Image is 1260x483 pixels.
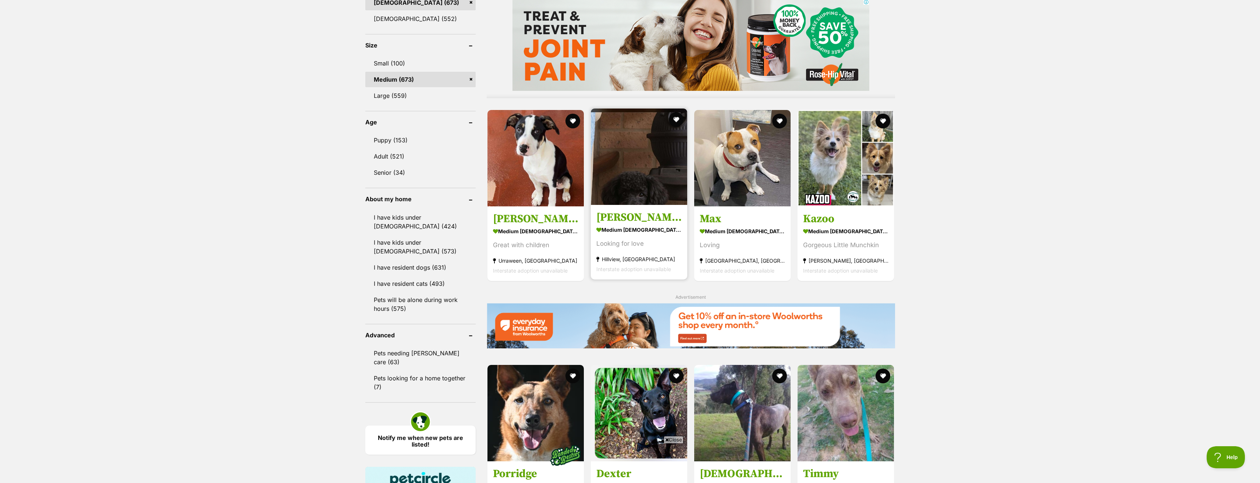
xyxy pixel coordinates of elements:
a: Max medium [DEMOGRAPHIC_DATA] Dog Loving [GEOGRAPHIC_DATA], [GEOGRAPHIC_DATA] Interstate adoption... [694,206,791,281]
div: Great with children [493,240,578,250]
span: Advertisement [675,294,706,300]
a: Pets looking for a home together (7) [365,370,476,395]
img: Kazoo - Pomeranian Dog [798,110,894,206]
a: Adult (521) [365,149,476,164]
img: bonded besties [547,437,584,473]
strong: [GEOGRAPHIC_DATA], [GEOGRAPHIC_DATA] [700,256,785,266]
h3: Max [700,212,785,226]
a: Notify me when new pets are listed! [365,426,476,455]
a: Large (559) [365,88,476,103]
button: favourite [772,114,787,128]
a: Small (100) [365,56,476,71]
iframe: Advertisement [496,446,764,479]
button: favourite [876,114,891,128]
iframe: Help Scout Beacon - Open [1207,446,1245,468]
span: Close [664,436,684,443]
a: I have resident cats (493) [365,276,476,291]
h3: Timmy [803,466,888,480]
header: About my home [365,196,476,202]
a: I have resident dogs (631) [365,260,476,275]
h3: [PERSON_NAME] [596,210,682,224]
img: Everyday Insurance promotional banner [487,303,895,348]
header: Size [365,42,476,49]
div: Looking for love [596,239,682,249]
a: [PERSON_NAME] medium [DEMOGRAPHIC_DATA] Dog Great with children Urraween, [GEOGRAPHIC_DATA] Inter... [487,206,584,281]
h3: Porridge [493,466,578,480]
a: I have kids under [DEMOGRAPHIC_DATA] (424) [365,210,476,234]
a: Pets will be alone during work hours (575) [365,292,476,316]
button: favourite [876,369,891,383]
img: Ollie - Poodle Dog [591,109,687,205]
img: Porridge - Mixed Breed x Mixed breed Dog [487,365,584,461]
img: Max - Staffordshire Bull Terrier Dog [694,110,791,206]
a: [DEMOGRAPHIC_DATA] (552) [365,11,476,26]
a: I have kids under [DEMOGRAPHIC_DATA] (573) [365,235,476,259]
h3: [PERSON_NAME] [493,212,578,226]
a: Pets needing [PERSON_NAME] care (63) [365,345,476,370]
span: Interstate adoption unavailable [700,267,774,274]
button: favourite [565,114,580,128]
button: favourite [669,112,684,127]
strong: medium [DEMOGRAPHIC_DATA] Dog [803,226,888,237]
button: favourite [669,369,684,383]
strong: Hillview, [GEOGRAPHIC_DATA] [596,254,682,264]
img: Zeus - Kelpie Dog [694,365,791,461]
span: Interstate adoption unavailable [803,267,878,274]
strong: Urraween, [GEOGRAPHIC_DATA] [493,256,578,266]
h3: Kazoo [803,212,888,226]
div: Gorgeous Little Munchkin [803,240,888,250]
a: Medium (673) [365,72,476,87]
span: Interstate adoption unavailable [493,267,568,274]
header: Age [365,119,476,125]
img: Timmy - Kelpie Dog [798,365,894,461]
a: Puppy (153) [365,132,476,148]
header: Advanced [365,332,476,338]
strong: medium [DEMOGRAPHIC_DATA] Dog [596,224,682,235]
a: [PERSON_NAME] medium [DEMOGRAPHIC_DATA] Dog Looking for love Hillview, [GEOGRAPHIC_DATA] Intersta... [591,205,687,280]
a: Senior (34) [365,165,476,180]
span: Interstate adoption unavailable [596,266,671,272]
a: Kazoo medium [DEMOGRAPHIC_DATA] Dog Gorgeous Little Munchkin [PERSON_NAME], [GEOGRAPHIC_DATA] Int... [798,206,894,281]
strong: [PERSON_NAME], [GEOGRAPHIC_DATA] [803,256,888,266]
img: Odie - Australian Kelpie Dog [487,110,584,206]
strong: medium [DEMOGRAPHIC_DATA] Dog [700,226,785,237]
img: Dexter - Australian Kelpie Dog [591,365,687,461]
button: favourite [565,369,580,383]
button: favourite [772,369,787,383]
strong: medium [DEMOGRAPHIC_DATA] Dog [493,226,578,237]
div: Loving [700,240,785,250]
a: Everyday Insurance promotional banner [487,303,895,350]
